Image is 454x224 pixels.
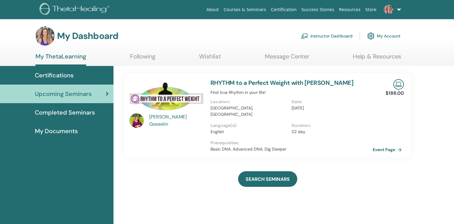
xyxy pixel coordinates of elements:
p: Location : [210,99,288,105]
img: default.jpg [35,26,55,46]
p: Language(s) : [210,122,288,129]
a: Certification [268,4,299,15]
p: Find true Rhythm in your life! [210,89,373,96]
a: Courses & Seminars [221,4,269,15]
a: Instructor Dashboard [301,29,353,43]
img: logo.png [40,3,111,16]
a: My ThetaLearning [35,53,86,66]
a: Event Page [373,145,404,154]
a: RHYTHM to a Perfect Weight with [PERSON_NAME] [210,79,353,87]
p: Prerequisites : [210,140,373,146]
span: SEARCH SEMINARS [246,176,290,182]
a: [PERSON_NAME] Gosselin [149,113,205,128]
a: Success Stories [299,4,337,15]
a: Message Center [265,53,309,64]
p: 1/2 day [292,129,369,135]
a: Store [363,4,379,15]
p: Duration : [292,122,369,129]
img: Live Online Seminar [393,79,404,90]
h3: My Dashboard [57,31,118,41]
a: About [204,4,221,15]
img: RHYTHM to a Perfect Weight [129,79,203,115]
span: Completed Seminars [35,108,95,117]
span: My Documents [35,127,78,136]
span: Certifications [35,71,74,80]
p: [DATE] [292,105,369,111]
p: English [210,129,288,135]
p: $188.00 [386,90,404,97]
a: SEARCH SEMINARS [238,171,297,187]
p: Basic DNA, Advanced DNA, Dig Deeper [210,146,373,152]
a: Wishlist [199,53,221,64]
p: Date : [292,99,369,105]
p: [GEOGRAPHIC_DATA], [GEOGRAPHIC_DATA] [210,105,288,118]
img: chalkboard-teacher.svg [301,33,308,39]
img: default.jpg [129,113,144,128]
a: Help & Resources [353,53,401,64]
a: Resources [337,4,363,15]
span: Upcoming Seminars [35,89,92,98]
a: Following [130,53,156,64]
img: default.jpg [384,5,393,14]
a: My Account [367,29,401,43]
img: cog.svg [367,31,374,41]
